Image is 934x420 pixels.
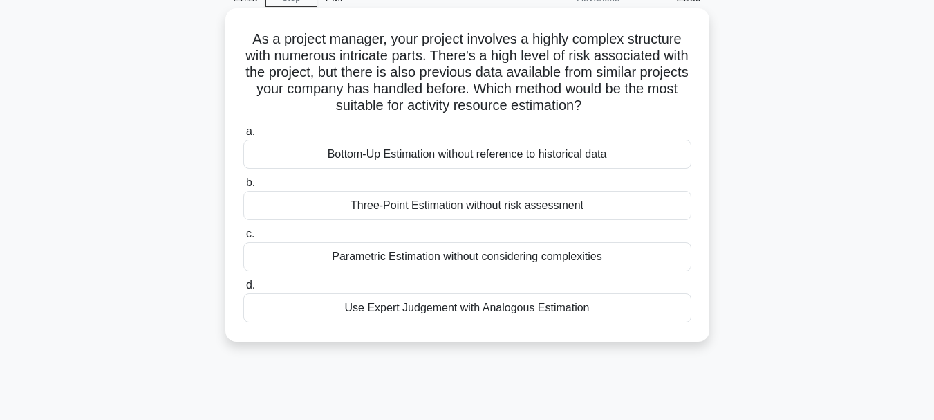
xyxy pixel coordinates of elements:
[243,140,691,169] div: Bottom-Up Estimation without reference to historical data
[246,279,255,291] span: d.
[246,228,254,239] span: c.
[243,242,691,271] div: Parametric Estimation without considering complexities
[242,30,693,115] h5: As a project manager, your project involves a highly complex structure with numerous intricate pa...
[246,176,255,188] span: b.
[243,293,691,322] div: Use Expert Judgement with Analogous Estimation
[246,125,255,137] span: a.
[243,191,691,220] div: Three-Point Estimation without risk assessment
